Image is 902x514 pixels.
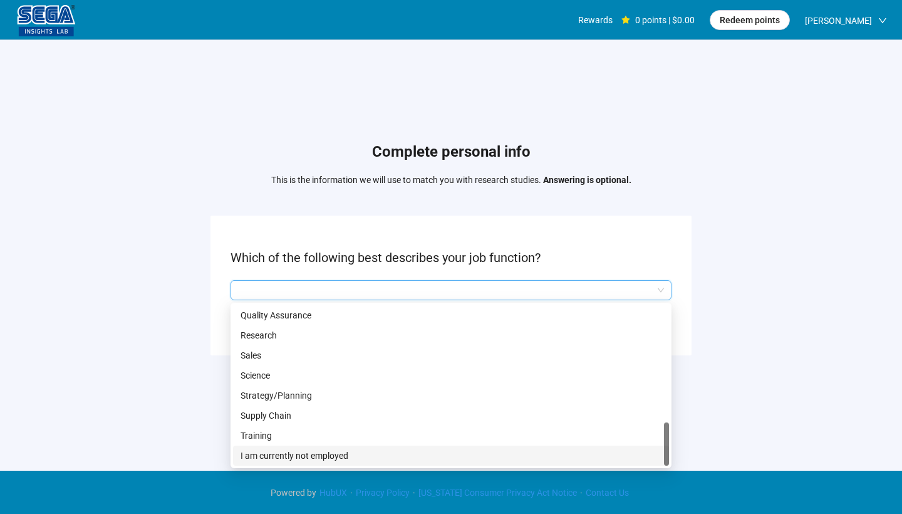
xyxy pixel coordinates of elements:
p: Training [241,429,661,443]
p: Research [241,328,661,342]
span: Powered by [271,488,316,498]
p: This is the information we will use to match you with research studies. [271,173,631,187]
p: I am currently not employed [241,449,661,463]
p: Science [241,369,661,382]
span: down [878,16,887,25]
p: Strategy/Planning [241,389,661,402]
span: star [621,16,630,24]
p: Supply Chain [241,409,661,422]
span: [PERSON_NAME] [805,1,872,41]
p: Which of the following best describes your job function? [231,248,671,268]
a: Privacy Policy [353,488,413,498]
span: Redeem points [720,13,780,27]
h1: Complete personal info [271,140,631,164]
strong: Answering is optional. [543,175,631,185]
a: Contact Us [583,488,632,498]
p: Sales [241,349,661,362]
p: Quality Assurance [241,308,661,322]
a: HubUX [316,488,350,498]
a: [US_STATE] Consumer Privacy Act Notice [415,488,580,498]
div: · · · [271,486,632,500]
button: Redeem points [710,10,790,30]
